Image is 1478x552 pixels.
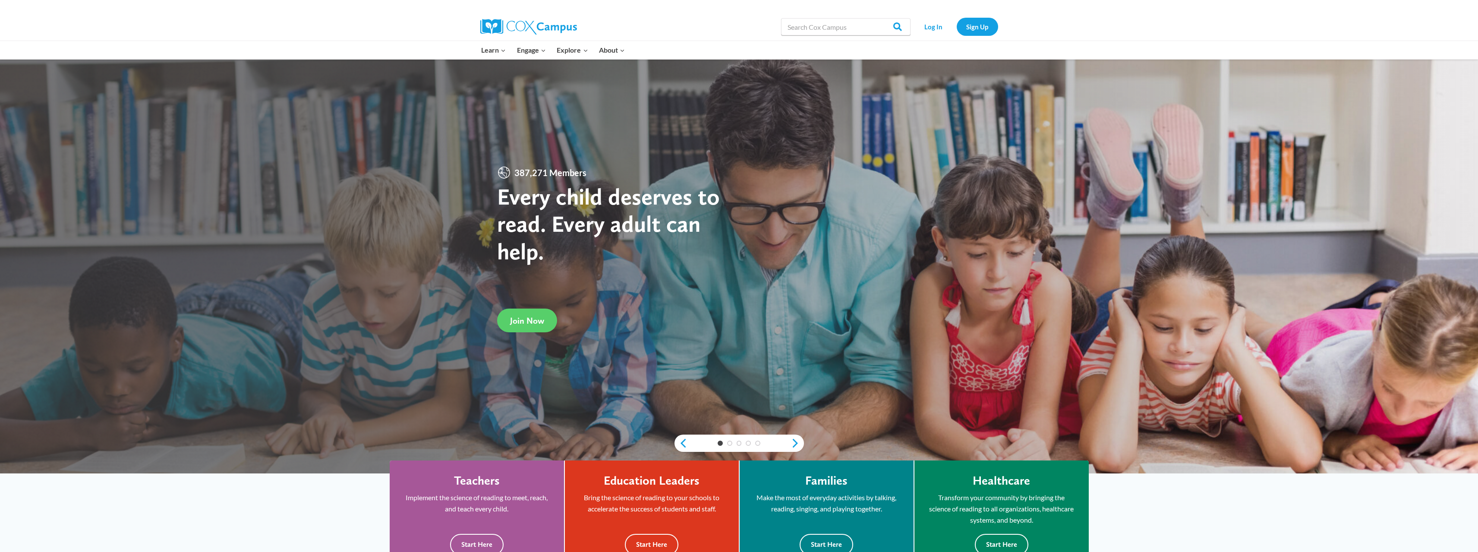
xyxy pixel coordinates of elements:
span: Engage [517,44,546,56]
h4: Teachers [454,473,500,488]
a: previous [674,438,687,448]
span: Learn [481,44,506,56]
a: Join Now [497,309,557,332]
a: 3 [737,441,742,446]
span: 387,271 Members [511,166,590,180]
div: content slider buttons [674,435,804,452]
a: Sign Up [957,18,998,35]
strong: Every child deserves to read. Every adult can help. [497,183,720,265]
a: Log In [915,18,952,35]
nav: Secondary Navigation [915,18,998,35]
img: Cox Campus [480,19,577,35]
nav: Primary Navigation [476,41,630,59]
p: Transform your community by bringing the science of reading to all organizations, healthcare syst... [927,492,1076,525]
a: 1 [718,441,723,446]
a: 2 [727,441,732,446]
span: Join Now [510,315,544,326]
span: Explore [557,44,588,56]
a: 5 [755,441,760,446]
h4: Education Leaders [604,473,700,488]
span: About [599,44,625,56]
a: next [791,438,804,448]
a: 4 [746,441,751,446]
p: Make the most of everyday activities by talking, reading, singing, and playing together. [753,492,901,514]
h4: Families [805,473,848,488]
p: Implement the science of reading to meet, reach, and teach every child. [403,492,551,514]
input: Search Cox Campus [781,18,911,35]
h4: Healthcare [973,473,1030,488]
p: Bring the science of reading to your schools to accelerate the success of students and staff. [578,492,726,514]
